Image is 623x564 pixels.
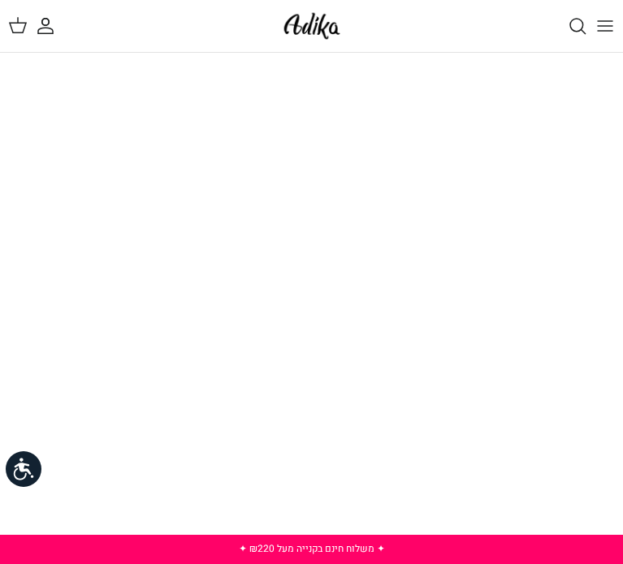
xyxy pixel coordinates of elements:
[36,8,71,44] a: החשבון שלי
[587,8,623,44] button: Toggle menu
[239,541,385,556] a: ✦ משלוח חינם בקנייה מעל ₪220 ✦
[552,8,587,44] a: חיפוש
[279,8,344,44] img: Adika IL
